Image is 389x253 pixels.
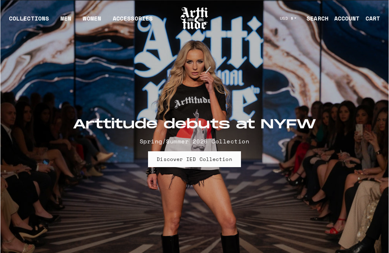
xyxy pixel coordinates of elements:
[328,11,360,26] a: ACCOUNT
[301,11,328,26] a: SEARCH
[180,6,209,31] img: Arttitude
[73,117,316,133] h2: Arttitude debuts at NYFW
[9,14,49,28] div: COLLECTIONS
[3,14,158,28] ul: Main navigation
[280,15,294,21] span: USD $
[148,151,241,167] a: Discover IED Collection
[113,14,153,28] div: ACCESSORIES
[360,11,380,26] a: Open cart
[366,14,380,23] div: CART
[73,137,316,146] p: Spring/Summer 2026 Collection
[276,10,301,26] button: USD $
[61,14,71,28] a: MEN
[83,14,101,28] a: WOMEN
